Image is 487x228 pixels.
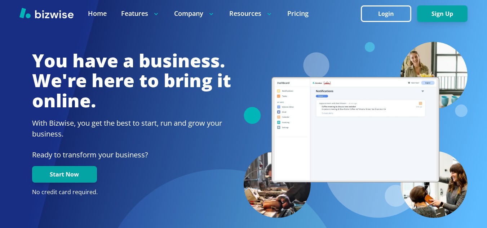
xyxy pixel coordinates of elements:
[32,166,97,183] button: Start Now
[32,51,231,111] h1: You have a business. We're here to bring it online.
[417,5,468,22] button: Sign Up
[32,171,97,178] a: Start Now
[19,8,74,18] img: Bizwise Logo
[361,5,411,22] button: Login
[32,188,231,196] p: No credit card required.
[229,9,273,18] p: Resources
[417,10,468,17] a: Sign Up
[32,118,231,139] h2: With Bizwise, you get the best to start, run and grow your business.
[361,10,417,17] a: Login
[174,9,215,18] p: Company
[88,9,107,18] a: Home
[121,9,160,18] p: Features
[287,9,309,18] a: Pricing
[32,149,231,160] p: Ready to transform your business?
